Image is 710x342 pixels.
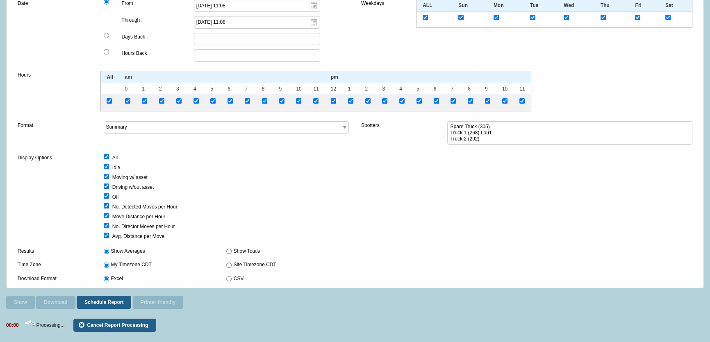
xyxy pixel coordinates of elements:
label: Hours [18,71,100,80]
button: Schedule Report [77,296,131,309]
label: Idle [112,163,120,172]
td: 3 [170,83,187,95]
td: 2 [359,83,376,95]
td: 8 [462,83,479,95]
td: 6 [428,83,445,95]
td: 9 [273,83,290,95]
label: Through : [122,16,194,25]
td: 7 [239,83,256,95]
option: Truck 1 (268) Lou1 [450,130,686,136]
label: Spotters [361,121,435,130]
label: CSV [234,274,244,283]
option: Truck 2 (292) [450,136,686,142]
strong: ALL [423,2,432,8]
td: 4 [187,83,205,95]
button: Show [6,296,35,309]
td: 6 [222,83,239,95]
input: Cancel Report Processing [73,319,156,332]
label: Download Format [18,274,91,283]
td: 1 [136,83,153,95]
label: Time Zone [18,260,91,270]
label: Move Distance per Hour [112,213,165,222]
label: Show Averages [111,247,145,256]
td: 11 [514,83,531,95]
td: 11 [307,83,325,95]
label: Driving w/out asset [112,183,154,192]
strong: All [107,74,113,80]
label: Avg. Distance per Move [112,232,164,241]
option: Spare Truck (305) [450,124,686,130]
b: 00:00 [6,322,19,328]
label: My Timezone CDT [111,260,152,270]
td: 9 [479,83,496,95]
label: All [112,154,118,163]
td: 3 [376,83,394,95]
td: 4 [394,83,411,95]
span: Processing... [36,322,64,328]
button: Printer friendly [133,296,183,309]
label: Format [18,121,91,130]
img: ajax-loader-df79d0539213586e29fb4e8fbe1cb53c26634f567c0cc443102acb0d3810b256.gif [25,320,35,330]
label: Excel [111,274,123,283]
label: Show Totals [234,247,260,256]
label: Results [18,247,91,256]
strong: am [125,74,132,80]
label: Display Options [18,154,91,163]
td: 0 [119,83,136,95]
strong: pm [331,74,338,80]
label: Hours Back : [122,49,194,58]
label: Off [112,193,119,202]
td: 7 [445,83,462,95]
label: Site Timezone CDT [234,260,276,270]
label: Days Back : [122,33,194,42]
label: No. Director Moves per Hour [112,222,175,231]
label: Moving w/ asset [112,173,148,182]
button: Download [36,296,75,309]
td: 10 [290,83,307,95]
td: 5 [205,83,222,95]
td: 5 [410,83,428,95]
label: No. Detected Moves per Hour [112,203,177,212]
td: 10 [496,83,513,95]
td: 8 [256,83,273,95]
td: 2 [153,83,171,95]
td: 12 [325,83,342,95]
td: 1 [342,83,359,95]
